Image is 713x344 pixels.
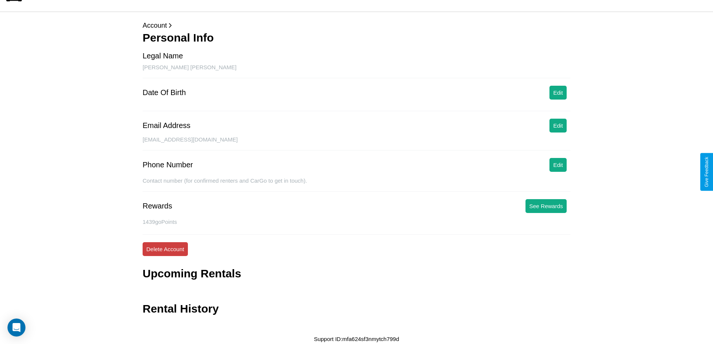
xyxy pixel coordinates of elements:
[704,157,709,187] div: Give Feedback
[314,334,399,344] p: Support ID: mfa624sf3nmytch799d
[7,319,25,337] div: Open Intercom Messenger
[143,136,570,150] div: [EMAIL_ADDRESS][DOMAIN_NAME]
[549,158,567,172] button: Edit
[143,31,570,44] h3: Personal Info
[143,88,186,97] div: Date Of Birth
[143,121,191,130] div: Email Address
[143,64,570,78] div: [PERSON_NAME] [PERSON_NAME]
[549,119,567,133] button: Edit
[143,19,570,31] p: Account
[549,86,567,100] button: Edit
[143,177,570,192] div: Contact number (for confirmed renters and CarGo to get in touch).
[143,161,193,169] div: Phone Number
[143,52,183,60] div: Legal Name
[143,217,570,227] p: 1439 goPoints
[143,267,241,280] h3: Upcoming Rentals
[143,242,188,256] button: Delete Account
[143,202,172,210] div: Rewards
[143,302,219,315] h3: Rental History
[525,199,567,213] button: See Rewards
